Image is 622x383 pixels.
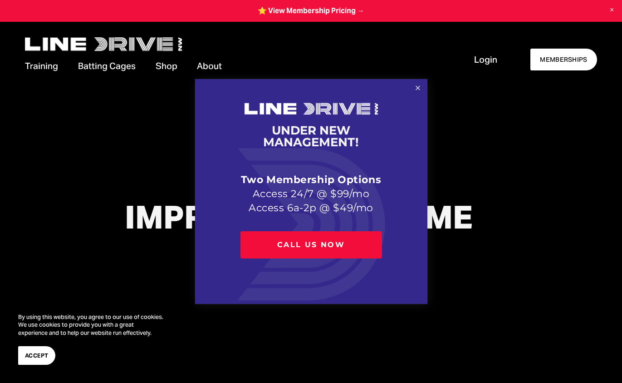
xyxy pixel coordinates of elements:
[240,124,382,148] h1: UNDER NEW MANAGEMENT!
[240,159,382,215] p: Access 24/7 @ $99/mo Access 6a-2p @ $49/mo
[18,346,55,365] button: Accept
[240,231,382,259] a: Call Us Now
[266,174,381,186] strong: Membership Options
[25,351,49,360] span: Accept
[9,304,172,374] section: Cookie banner
[241,174,264,186] strong: Two
[18,313,163,337] p: By using this website, you agree to our use of cookies. We use cookies to provide you with a grea...
[410,80,426,96] a: Close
